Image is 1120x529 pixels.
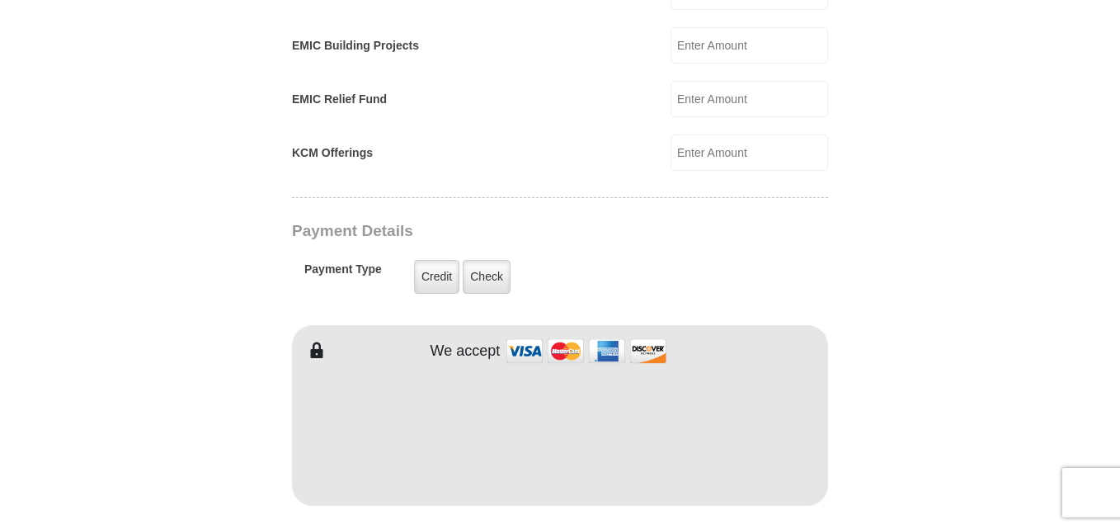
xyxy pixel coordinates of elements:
input: Enter Amount [671,27,828,64]
h5: Payment Type [304,262,382,285]
label: EMIC Building Projects [292,37,419,54]
input: Enter Amount [671,135,828,171]
label: Credit [414,260,459,294]
h3: Payment Details [292,222,713,241]
label: KCM Offerings [292,144,373,162]
img: credit cards accepted [504,333,669,369]
label: Check [463,260,511,294]
label: EMIC Relief Fund [292,91,387,108]
input: Enter Amount [671,81,828,117]
h4: We accept [431,342,501,361]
